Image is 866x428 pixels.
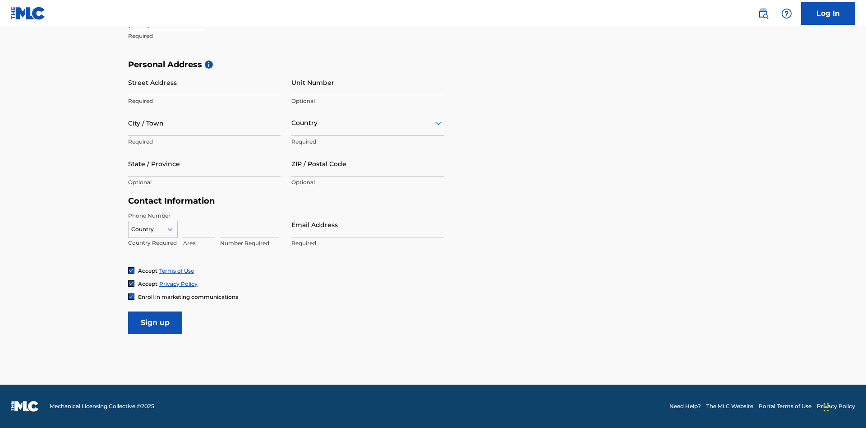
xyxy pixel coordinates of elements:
[129,294,134,299] img: checkbox
[781,8,792,19] img: help
[824,394,829,421] div: Drag
[128,32,281,40] p: Required
[758,8,769,19] img: search
[183,239,215,247] p: Area
[159,280,198,287] a: Privacy Policy
[754,5,772,23] a: Public Search
[11,7,46,20] img: MLC Logo
[138,293,238,300] span: Enroll in marketing communications
[291,178,444,186] p: Optional
[128,60,738,70] h5: Personal Address
[205,60,213,69] span: i
[669,402,701,410] a: Need Help?
[129,268,134,273] img: checkbox
[706,402,753,410] a: The MLC Website
[129,281,134,286] img: checkbox
[821,385,866,428] iframe: Chat Widget
[128,97,281,105] p: Required
[128,312,182,334] input: Sign up
[11,401,39,412] img: logo
[801,2,855,25] a: Log In
[759,402,811,410] a: Portal Terms of Use
[128,138,281,146] p: Required
[128,196,444,206] h5: Contact Information
[128,178,281,186] p: Optional
[138,267,157,274] span: Accept
[50,402,154,410] span: Mechanical Licensing Collective © 2025
[291,138,444,146] p: Required
[817,402,855,410] a: Privacy Policy
[291,239,444,247] p: Required
[291,97,444,105] p: Optional
[128,239,178,247] p: Country Required
[220,239,279,247] p: Number Required
[138,280,157,287] span: Accept
[778,5,796,23] div: Help
[159,267,194,274] a: Terms of Use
